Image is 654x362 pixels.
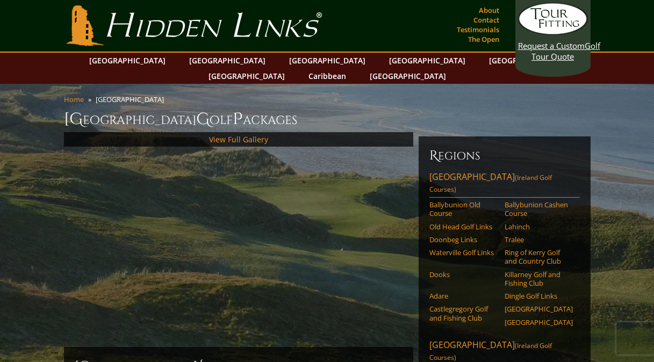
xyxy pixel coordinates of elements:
[364,68,451,84] a: [GEOGRAPHIC_DATA]
[203,68,290,84] a: [GEOGRAPHIC_DATA]
[429,305,498,322] a: Castlegregory Golf and Fishing Club
[429,147,580,164] h6: Regions
[505,318,573,327] a: [GEOGRAPHIC_DATA]
[505,248,573,266] a: Ring of Kerry Golf and Country Club
[429,173,552,194] span: (Ireland Golf Courses)
[518,3,588,62] a: Request a CustomGolf Tour Quote
[429,341,552,362] span: (Ireland Golf Courses)
[384,53,471,68] a: [GEOGRAPHIC_DATA]
[505,235,573,244] a: Tralee
[505,270,573,288] a: Killarney Golf and Fishing Club
[429,248,498,257] a: Waterville Golf Links
[429,235,498,244] a: Doonbeg Links
[505,222,573,231] a: Lahinch
[196,108,210,130] span: G
[96,95,168,104] li: [GEOGRAPHIC_DATA]
[64,108,591,130] h1: [GEOGRAPHIC_DATA] olf ackages
[303,68,351,84] a: Caribbean
[429,222,498,231] a: Old Head Golf Links
[209,134,268,144] a: View Full Gallery
[476,3,502,18] a: About
[484,53,571,68] a: [GEOGRAPHIC_DATA]
[284,53,371,68] a: [GEOGRAPHIC_DATA]
[471,12,502,27] a: Contact
[505,292,573,300] a: Dingle Golf Links
[64,95,84,104] a: Home
[429,200,498,218] a: Ballybunion Old Course
[505,305,573,313] a: [GEOGRAPHIC_DATA]
[233,108,243,130] span: P
[505,200,573,218] a: Ballybunion Cashen Course
[84,53,171,68] a: [GEOGRAPHIC_DATA]
[454,22,502,37] a: Testimonials
[429,270,498,279] a: Dooks
[429,292,498,300] a: Adare
[429,171,580,198] a: [GEOGRAPHIC_DATA](Ireland Golf Courses)
[184,53,271,68] a: [GEOGRAPHIC_DATA]
[518,40,585,51] span: Request a Custom
[465,32,502,47] a: The Open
